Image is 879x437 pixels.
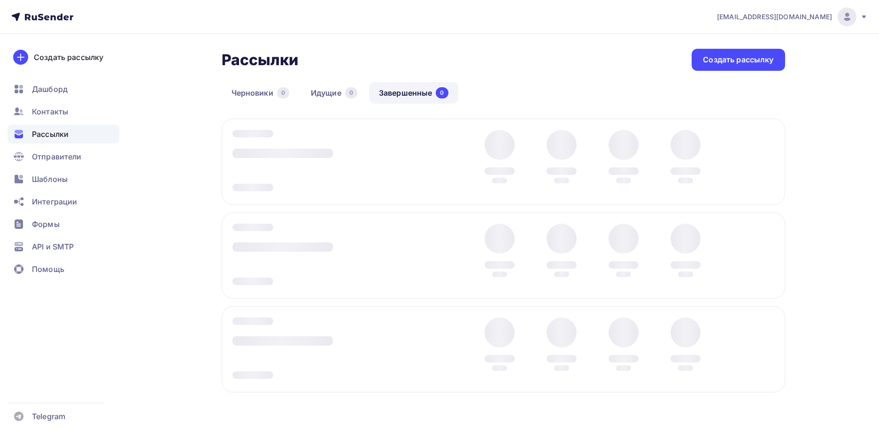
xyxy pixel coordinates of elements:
a: Идущие0 [301,82,367,104]
span: Рассылки [32,128,69,140]
span: Интеграции [32,196,77,207]
div: 0 [436,87,448,98]
a: Рассылки [8,125,119,143]
div: Создать рассылку [703,54,773,65]
span: Формы [32,218,60,230]
span: [EMAIL_ADDRESS][DOMAIN_NAME] [717,12,832,22]
span: Помощь [32,264,64,275]
span: Шаблоны [32,173,68,185]
a: [EMAIL_ADDRESS][DOMAIN_NAME] [717,8,868,26]
h2: Рассылки [222,51,299,69]
a: Черновики0 [222,82,299,104]
div: 0 [277,87,289,98]
a: Шаблоны [8,170,119,188]
a: Контакты [8,102,119,121]
span: Дашборд [32,83,68,95]
span: Telegram [32,411,65,422]
a: Отправители [8,147,119,166]
div: Создать рассылку [34,52,103,63]
span: API и SMTP [32,241,74,252]
a: Дашборд [8,80,119,98]
span: Отправители [32,151,82,162]
a: Формы [8,215,119,234]
span: Контакты [32,106,68,117]
div: 0 [345,87,357,98]
a: Завершенные0 [369,82,458,104]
